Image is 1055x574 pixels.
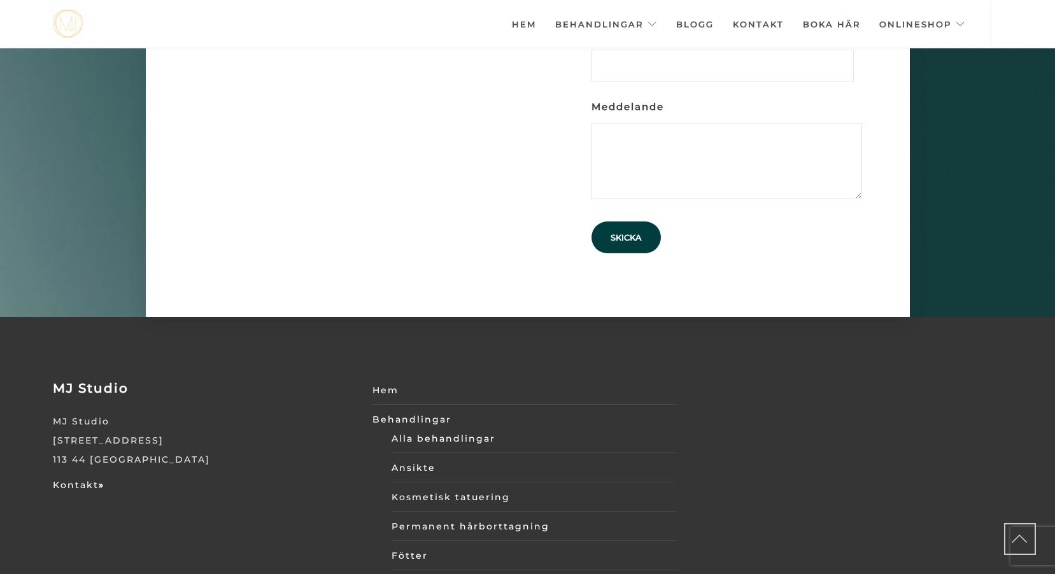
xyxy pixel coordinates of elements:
[555,2,657,46] a: Behandlingar
[372,381,676,400] a: Hem
[372,410,676,429] a: Behandlingar
[53,479,104,491] a: Kontakt»
[53,381,357,396] h3: MJ Studio
[392,458,676,477] a: Ansikte
[591,123,862,199] textarea: Meddelande
[591,24,854,94] label: Telefonnummer
[392,429,676,448] a: Alla behandlingar
[733,2,784,46] a: Kontakt
[803,2,860,46] a: Boka här
[392,546,676,565] a: Fötter
[512,2,536,46] a: Hem
[591,221,661,253] input: Skicka
[879,2,965,46] a: Onlineshop
[591,97,862,212] label: Meddelande
[591,50,854,81] input: Telefonnummer
[676,2,714,46] a: Blogg
[53,10,83,38] a: mjstudio mjstudio mjstudio
[392,517,676,536] a: Permanent hårborttagning
[392,487,676,507] a: Kosmetisk tatuering
[99,479,104,491] strong: »
[53,10,83,38] img: mjstudio
[53,412,357,469] p: MJ Studio [STREET_ADDRESS] 113 44 [GEOGRAPHIC_DATA]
